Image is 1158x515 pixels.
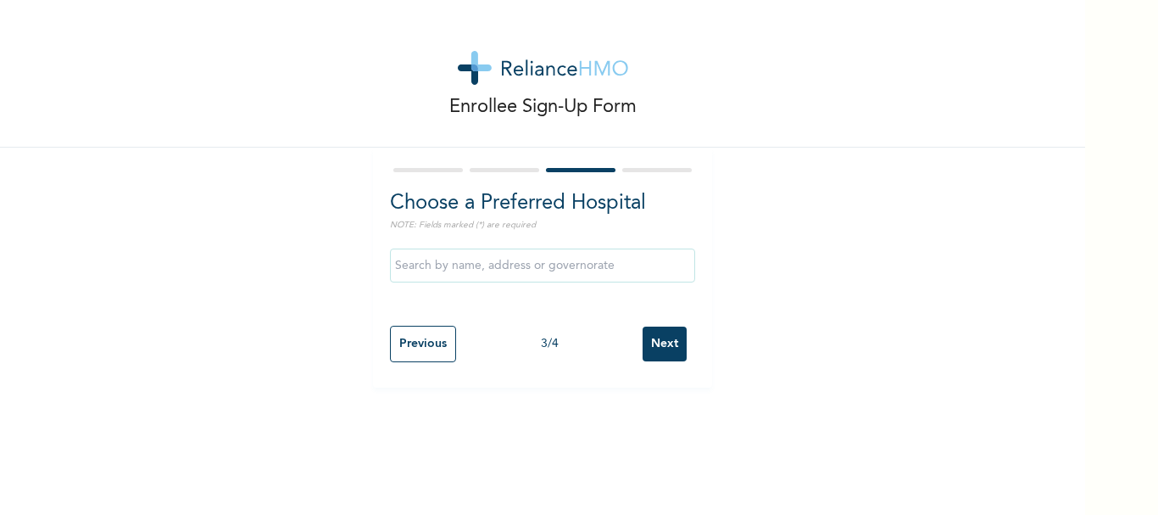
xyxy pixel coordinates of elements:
p: NOTE: Fields marked (*) are required [390,219,695,232]
input: Previous [390,326,456,362]
div: 3 / 4 [456,335,643,353]
p: Enrollee Sign-Up Form [449,93,637,121]
input: Next [643,327,687,361]
input: Search by name, address or governorate [390,249,695,283]
h2: Choose a Preferred Hospital [390,188,695,219]
img: logo [458,51,628,85]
